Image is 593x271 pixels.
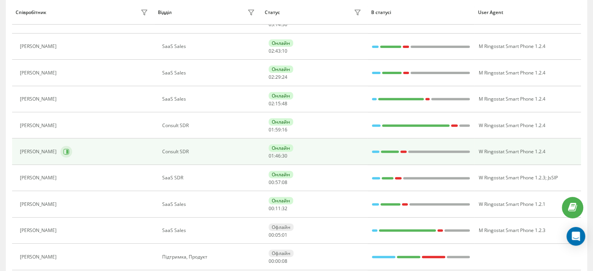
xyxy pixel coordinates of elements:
div: [PERSON_NAME] [20,202,58,207]
div: SaaS Sales [162,44,257,49]
div: Онлайн [269,144,293,152]
span: 01 [269,152,274,159]
div: Офлайн [269,223,294,231]
div: : : [269,74,287,80]
div: Open Intercom Messenger [566,227,585,246]
div: Підтримка, Продукт [162,254,257,260]
div: Consult SDR [162,149,257,154]
span: 00 [269,232,274,238]
span: 32 [282,205,287,212]
div: [PERSON_NAME] [20,175,58,181]
span: 57 [275,179,281,186]
span: M Ringostat Smart Phone 1.2.4 [478,96,545,102]
div: Онлайн [269,171,293,178]
span: 30 [282,152,287,159]
div: : : [269,48,287,54]
span: 00 [269,205,274,212]
div: Офлайн [269,250,294,257]
div: SaaS Sales [162,70,257,76]
span: W Ringostat Smart Phone 1.2.1 [478,201,545,207]
div: Співробітник [16,10,46,15]
span: 10 [282,48,287,54]
span: M Ringostat Smart Phone 1.2.4 [478,69,545,76]
span: 43 [275,48,281,54]
span: 15 [275,100,281,107]
div: [PERSON_NAME] [20,44,58,49]
div: Онлайн [269,66,293,73]
span: 24 [282,74,287,80]
div: В статусі [371,10,471,15]
div: : : [269,101,287,106]
div: : : [269,206,287,211]
span: 48 [282,100,287,107]
span: 02 [269,100,274,107]
span: M Ringostat Smart Phone 1.2.4 [478,43,545,50]
span: W Ringostat Smart Phone 1.2.4 [478,122,545,129]
div: Онлайн [269,92,293,99]
span: 05 [275,232,281,238]
span: 16 [282,126,287,133]
div: : : [269,22,287,27]
span: 08 [282,179,287,186]
span: 00 [269,179,274,186]
div: : : [269,153,287,159]
span: 00 [269,258,274,264]
div: : : [269,180,287,185]
div: Відділ [158,10,172,15]
div: SaaS SDR [162,175,257,181]
div: Онлайн [269,118,293,126]
span: JsSIP [547,174,558,181]
span: M Ringostat Smart Phone 1.2.3 [478,227,545,234]
span: 08 [282,258,287,264]
div: Consult SDR [162,123,257,128]
div: Онлайн [269,39,293,47]
div: [PERSON_NAME] [20,123,58,128]
div: [PERSON_NAME] [20,149,58,154]
span: 02 [269,48,274,54]
div: : : [269,232,287,238]
div: [PERSON_NAME] [20,254,58,260]
span: W Ringostat Smart Phone 1.2.4 [478,148,545,155]
span: 59 [275,126,281,133]
div: : : [269,259,287,264]
span: 00 [275,258,281,264]
span: W Ringostat Smart Phone 1.2.3 [478,174,545,181]
div: User Agent [478,10,577,15]
span: 02 [269,74,274,80]
div: Онлайн [269,197,293,204]
div: SaaS Sales [162,202,257,207]
span: 11 [275,205,281,212]
div: SaaS Sales [162,228,257,233]
div: Статус [265,10,280,15]
span: 01 [282,232,287,238]
span: 01 [269,126,274,133]
div: [PERSON_NAME] [20,228,58,233]
div: [PERSON_NAME] [20,96,58,102]
div: [PERSON_NAME] [20,70,58,76]
span: 29 [275,74,281,80]
span: 46 [275,152,281,159]
div: SaaS Sales [162,96,257,102]
div: : : [269,127,287,133]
